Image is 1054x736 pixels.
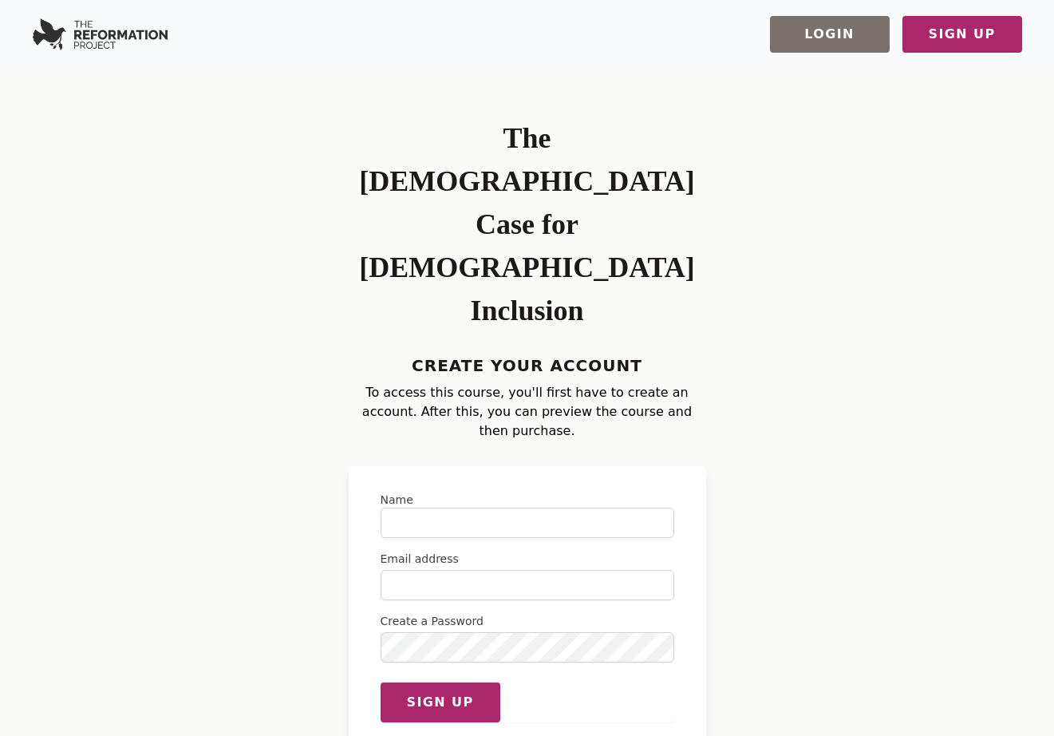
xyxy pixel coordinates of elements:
[381,682,500,722] button: Sign up
[804,25,855,44] span: Login
[381,613,674,629] label: Create a Password
[406,693,473,712] span: Sign up
[902,16,1022,53] button: Sign Up
[349,351,706,380] h4: Create Your Account
[928,25,995,44] span: Sign Up
[381,492,674,508] label: Name
[349,117,706,332] h1: The [DEMOGRAPHIC_DATA] Case for [DEMOGRAPHIC_DATA] Inclusion
[770,16,890,53] button: Login
[381,551,674,567] label: Email address
[33,18,168,50] img: Serverless SaaS Boilerplate
[349,117,706,441] div: To access this course, you'll first have to create an account. After this, you can preview the co...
